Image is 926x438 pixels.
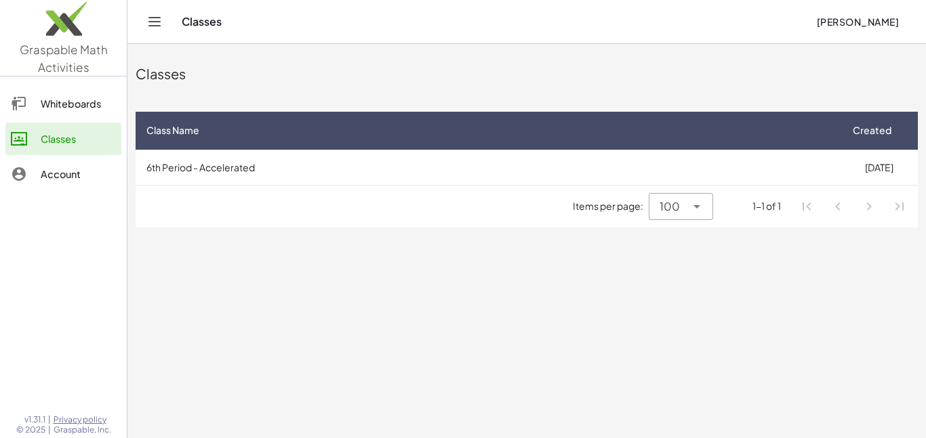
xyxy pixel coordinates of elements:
[752,199,781,213] div: 1-1 of 1
[54,414,111,425] a: Privacy policy
[5,123,121,155] a: Classes
[54,424,111,435] span: Graspable, Inc.
[573,199,649,213] span: Items per page:
[16,424,45,435] span: © 2025
[660,198,680,215] span: 100
[853,123,891,137] span: Created
[144,11,165,32] button: Toggle navigation
[792,191,915,222] nav: Pagination Navigation
[24,414,45,425] span: v1.31.1
[48,424,51,435] span: |
[5,158,121,190] a: Account
[20,42,108,74] span: Graspable Math Activities
[41,131,116,147] div: Classes
[41,95,116,112] div: Whiteboards
[41,166,116,182] div: Account
[136,150,840,185] td: 6th Period - Accelerated
[48,414,51,425] span: |
[840,150,918,185] td: [DATE]
[816,16,899,28] span: [PERSON_NAME]
[805,9,910,34] button: [PERSON_NAME]
[146,123,199,137] span: Class Name
[5,87,121,120] a: Whiteboards
[136,64,918,83] div: Classes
